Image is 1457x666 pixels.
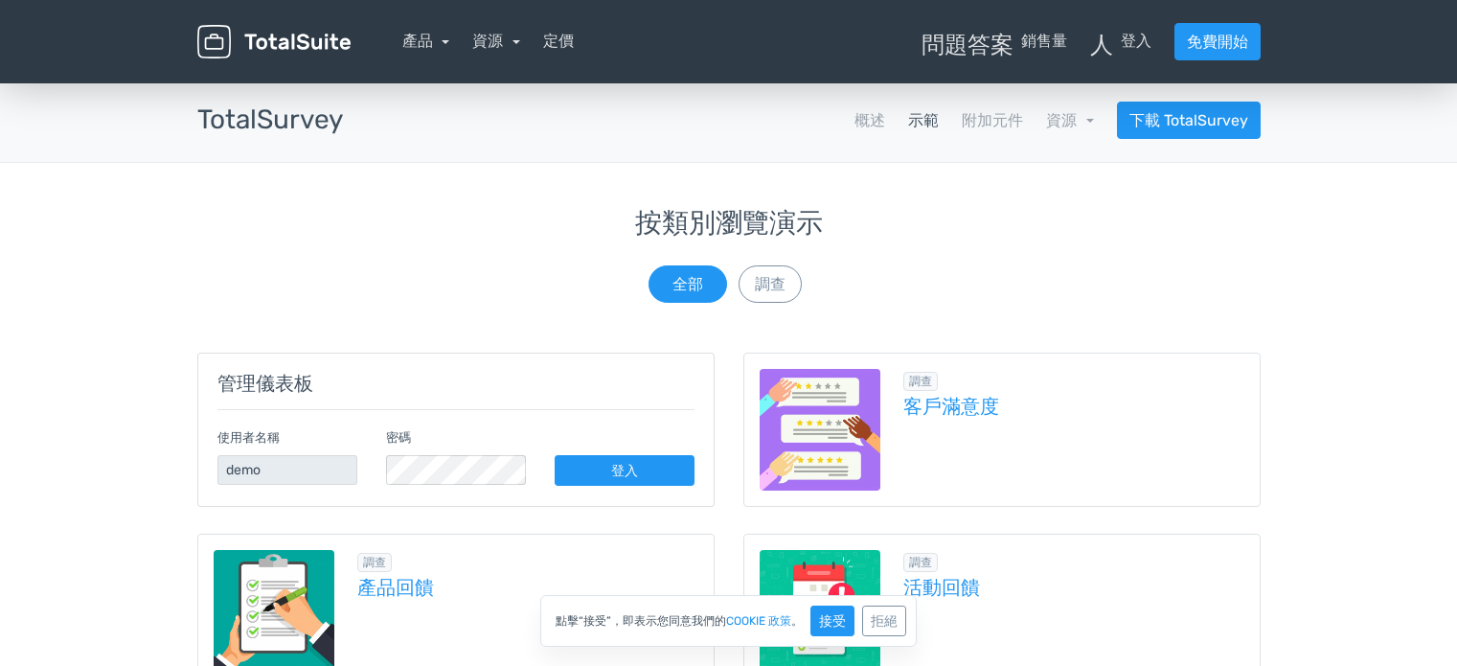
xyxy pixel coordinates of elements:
[649,265,727,303] button: 全部
[217,430,280,445] font: 使用者名稱
[556,614,726,628] font: 點擊“接受”，即表示您同意我們的
[962,109,1023,132] a: 附加元件
[726,614,791,628] font: Cookie 政策
[909,556,932,569] font: 調查
[472,32,503,50] font: 資源
[903,372,938,391] span: 瀏覽調查中的所有內容
[217,372,313,395] font: 管理儀表板
[862,606,906,636] button: 拒絕
[791,614,803,628] font: 。
[472,32,520,50] a: 資源
[1121,32,1151,50] font: 登入
[543,32,574,50] font: 定價
[363,556,386,569] font: 調查
[672,275,703,293] font: 全部
[402,32,433,50] font: 產品
[357,553,392,572] span: 瀏覽調查中的所有內容
[555,455,694,486] a: 登入
[903,576,980,599] font: 活動回饋
[760,369,881,491] img: customer-satisfaction.png.webp
[739,265,802,303] button: 調查
[903,395,999,418] font: 客戶滿意度
[922,30,1067,53] a: 問題答案銷售量
[611,463,638,479] font: 登入
[908,109,939,132] a: 示範
[854,111,885,129] font: 概述
[962,111,1023,129] font: 附加元件
[903,577,1244,598] a: 活動回饋
[357,576,434,599] font: 產品回饋
[197,25,351,58] img: WordPress 的 TotalSuite
[1046,111,1077,129] font: 資源
[1046,111,1094,129] a: 資源
[1090,30,1151,53] a: 人登入
[1187,33,1248,51] font: 免費開始
[1129,111,1248,129] font: 下載 TotalSurvey
[386,430,411,445] font: 密碼
[854,109,885,132] a: 概述
[755,275,785,293] font: 調查
[871,613,898,630] font: 拒絕
[197,103,343,135] font: TotalSurvey
[903,396,1244,417] a: 客戶滿意度
[635,207,823,239] font: 按類別瀏覽演示
[903,553,938,572] span: 瀏覽調查中的所有內容
[909,375,932,388] font: 調查
[357,577,698,598] a: 產品回饋
[908,111,939,129] font: 示範
[1090,30,1113,53] font: 人
[810,606,854,636] button: 接受
[819,613,846,630] font: 接受
[1117,102,1261,139] a: 下載 TotalSurvey
[922,30,1013,53] font: 問題答案
[726,615,791,627] a: Cookie 政策
[1174,23,1261,60] a: 免費開始
[543,30,574,53] a: 定價
[1021,32,1067,50] font: 銷售量
[402,32,450,50] a: 產品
